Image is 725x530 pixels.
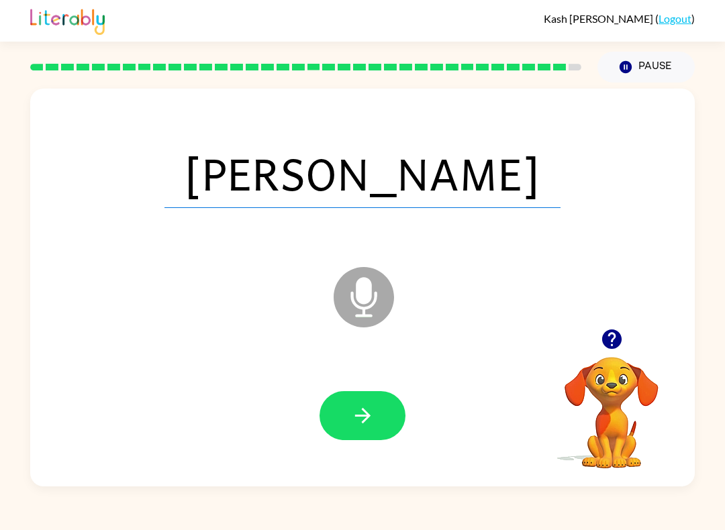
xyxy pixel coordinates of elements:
[544,12,655,25] span: Kash [PERSON_NAME]
[597,52,695,83] button: Pause
[30,5,105,35] img: Literably
[164,138,561,208] span: [PERSON_NAME]
[544,12,695,25] div: ( )
[659,12,691,25] a: Logout
[544,336,679,470] video: Your browser must support playing .mp4 files to use Literably. Please try using another browser.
